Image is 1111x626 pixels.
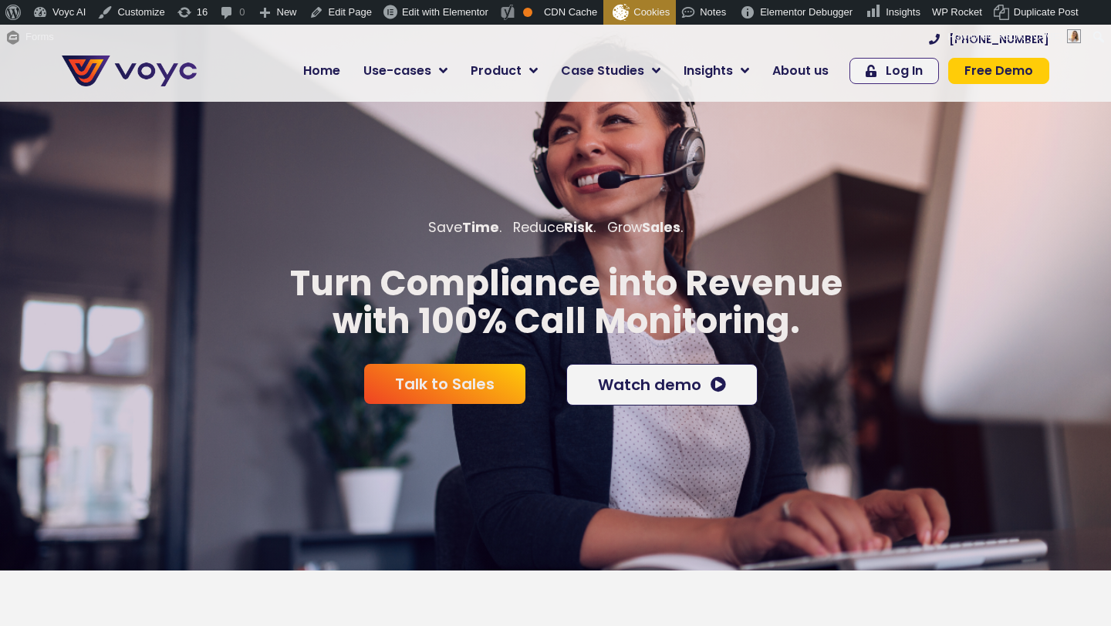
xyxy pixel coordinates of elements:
span: About us [772,62,829,80]
span: Talk to Sales [395,376,495,392]
span: Use-cases [363,62,431,80]
b: Time [462,218,499,237]
img: voyc-full-logo [62,56,197,86]
b: Risk [564,218,593,237]
a: About us [761,56,840,86]
a: Watch demo [566,364,758,406]
a: Home [292,56,352,86]
a: Case Studies [549,56,672,86]
span: Forms [25,25,54,49]
span: Case Studies [561,62,644,80]
span: Edit with Elementor [402,6,488,18]
span: Home [303,62,340,80]
a: Talk to Sales [364,364,525,404]
a: Product [459,56,549,86]
p: Save . Reduce . Grow . [54,217,1057,237]
p: Turn Compliance into Revenue with 100% Call Monitoring. [54,264,1078,341]
span: Insights [684,62,733,80]
a: Use-cases [352,56,459,86]
span: Product [471,62,522,80]
span: Watch demo [598,377,701,392]
div: OK [523,8,532,17]
a: Insights [672,56,761,86]
b: Sales [642,218,680,237]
